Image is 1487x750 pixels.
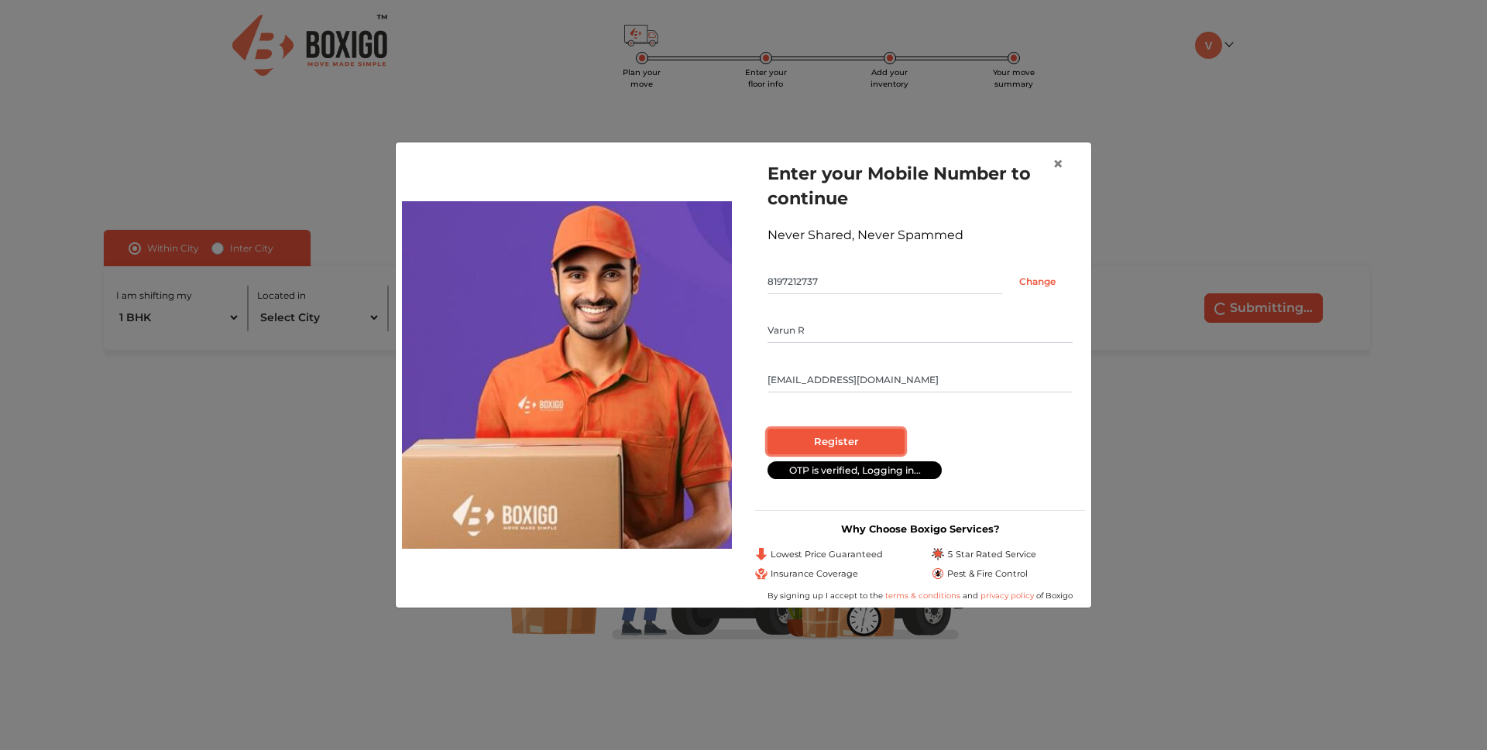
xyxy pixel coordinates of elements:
input: Change [1002,269,1073,294]
div: Never Shared, Never Spammed [768,226,1073,245]
div: OTP is verified, Logging in... [768,461,942,479]
input: Email Id [768,368,1073,392]
input: Mobile No [768,269,1002,294]
input: Register [768,429,905,455]
h1: Enter your Mobile Number to continue [768,161,1073,211]
input: Your Name [768,318,1073,343]
div: By signing up I accept to the and of Boxigo [755,590,1085,601]
span: Lowest Price Guaranteed [771,548,883,561]
span: × [1053,152,1063,175]
span: 5 Star Rated Service [947,548,1036,561]
a: terms & conditions [885,591,963,601]
img: relocation-img [402,201,732,548]
button: Close [1040,142,1076,186]
span: Pest & Fire Control [947,567,1028,580]
h3: Why Choose Boxigo Services? [755,523,1085,535]
span: Insurance Coverage [771,567,858,580]
a: privacy policy [978,591,1036,601]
